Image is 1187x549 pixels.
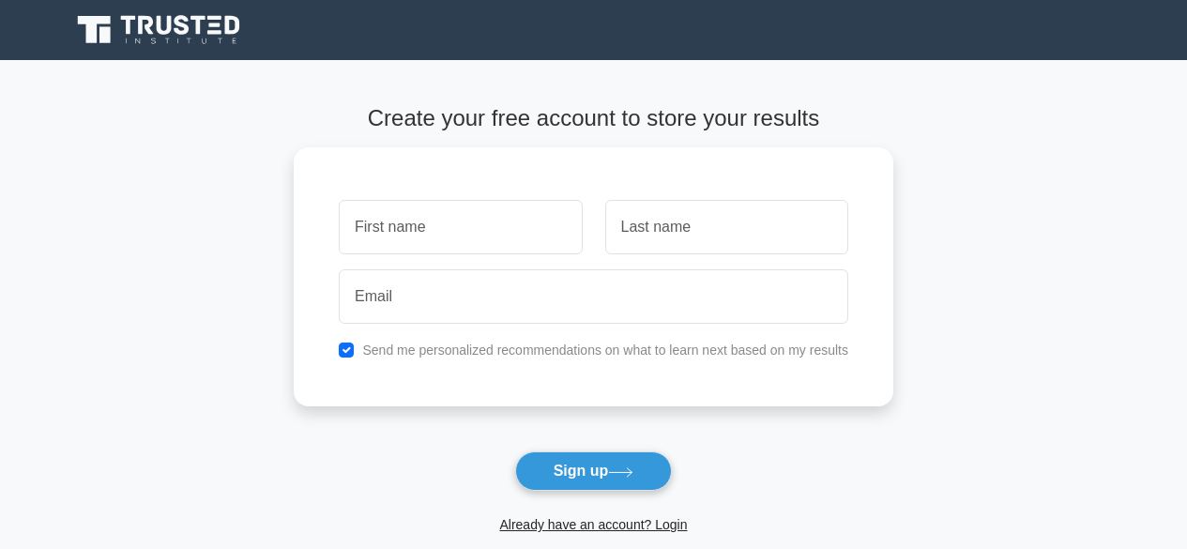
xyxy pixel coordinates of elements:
[339,200,582,254] input: First name
[362,343,848,358] label: Send me personalized recommendations on what to learn next based on my results
[294,105,893,132] h4: Create your free account to store your results
[605,200,848,254] input: Last name
[339,269,848,324] input: Email
[499,517,687,532] a: Already have an account? Login
[515,451,673,491] button: Sign up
